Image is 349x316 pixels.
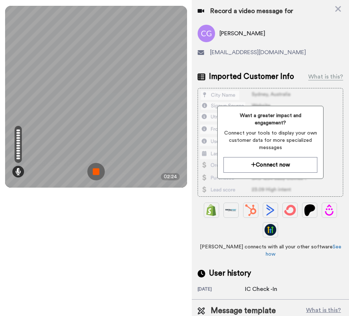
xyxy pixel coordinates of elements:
span: [PERSON_NAME] connects with all your other software [198,243,343,258]
img: Patreon [304,204,316,216]
img: ic_record_stop.svg [87,163,105,180]
span: Connect your tools to display your own customer data for more specialized messages [223,129,317,151]
div: [DATE] [198,286,245,293]
div: IC Check -In [245,285,281,293]
img: Hubspot [245,204,257,216]
a: See how [266,244,341,257]
img: ActiveCampaign [265,204,276,216]
span: [EMAIL_ADDRESS][DOMAIN_NAME] [210,48,306,57]
span: Want a greater impact and engagement? [223,112,317,127]
div: What is this? [308,72,343,81]
img: Ontraport [225,204,237,216]
div: 02:24 [161,173,180,180]
span: User history [209,268,251,279]
img: GoHighLevel [265,224,276,236]
button: Connect now [223,157,317,173]
img: Drip [324,204,335,216]
span: Imported Customer Info [209,71,294,82]
img: ConvertKit [284,204,296,216]
img: Shopify [206,204,217,216]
